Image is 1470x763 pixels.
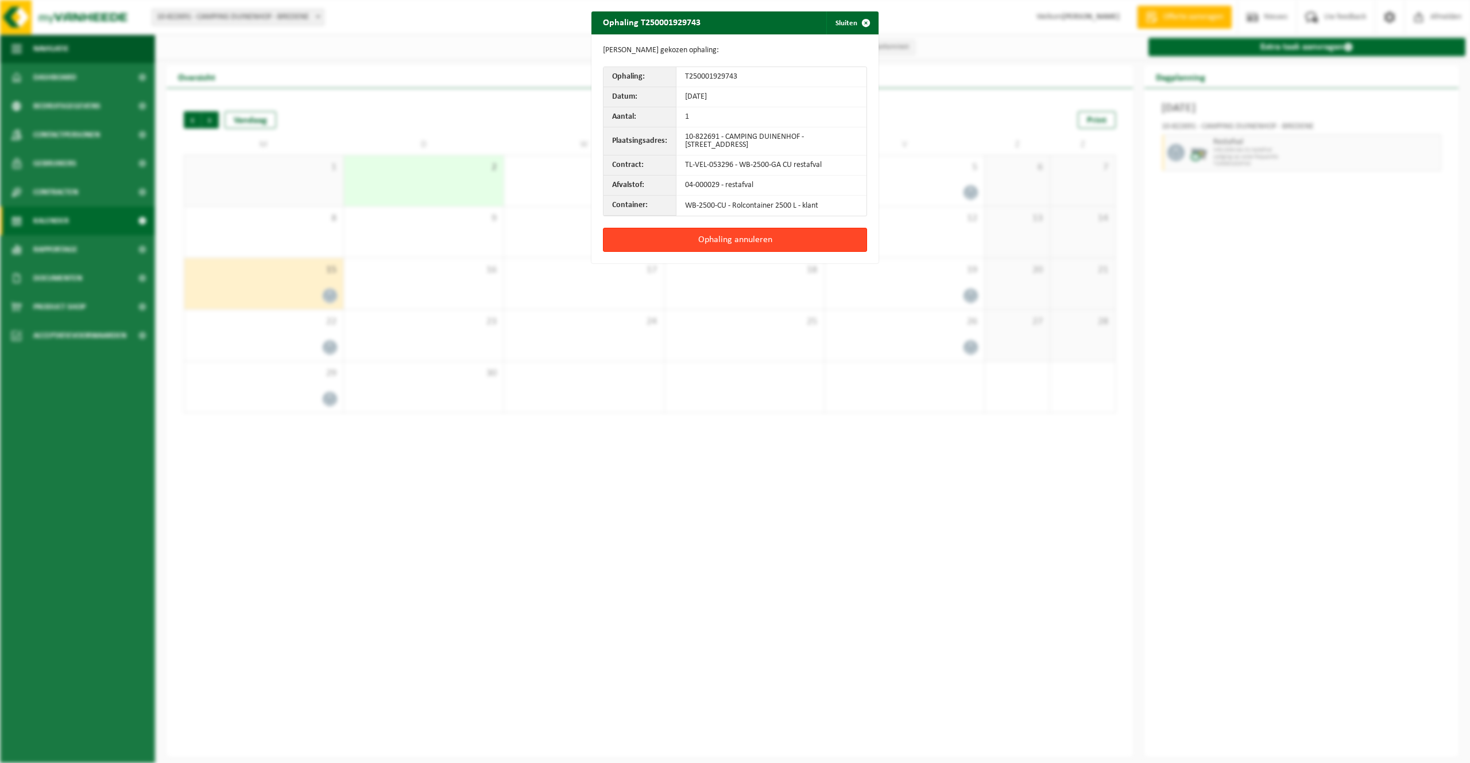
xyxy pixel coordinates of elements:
[604,107,676,127] th: Aantal:
[603,46,867,55] p: [PERSON_NAME] gekozen ophaling:
[676,107,866,127] td: 1
[604,67,676,87] th: Ophaling:
[676,87,866,107] td: [DATE]
[604,155,676,176] th: Contract:
[604,196,676,216] th: Container:
[604,127,676,155] th: Plaatsingsadres:
[676,127,866,155] td: 10-822691 - CAMPING DUINENHOF - [STREET_ADDRESS]
[604,87,676,107] th: Datum:
[603,228,867,252] button: Ophaling annuleren
[676,176,866,196] td: 04-000029 - restafval
[676,67,866,87] td: T250001929743
[591,11,712,33] h2: Ophaling T250001929743
[826,11,877,34] button: Sluiten
[604,176,676,196] th: Afvalstof:
[676,155,866,176] td: TL-VEL-053296 - WB-2500-GA CU restafval
[676,196,866,216] td: WB-2500-CU - Rolcontainer 2500 L - klant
